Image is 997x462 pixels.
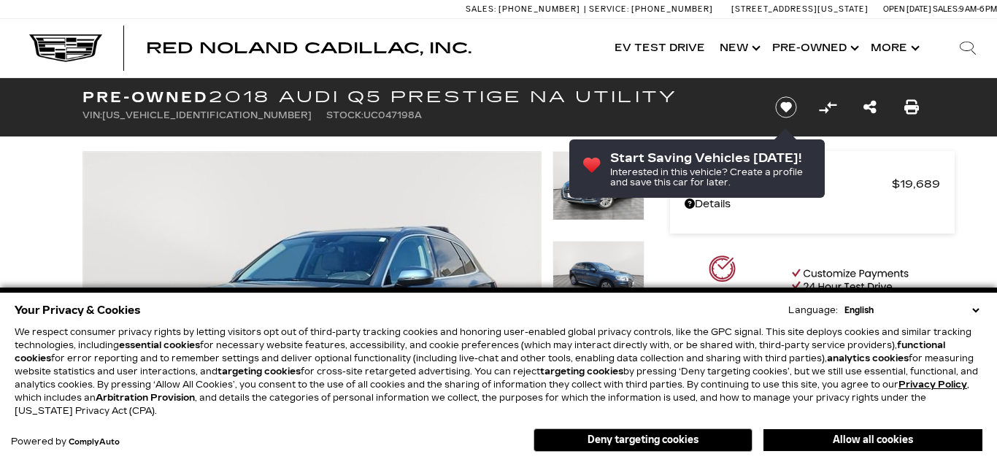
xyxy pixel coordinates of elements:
[363,110,422,120] span: UC047198A
[685,174,892,194] span: Red Noland Price
[82,88,209,106] strong: Pre-Owned
[102,110,312,120] span: [US_VEHICLE_IDENTIFICATION_NUMBER]
[827,353,909,363] strong: analytics cookies
[326,110,363,120] span: Stock:
[959,4,997,14] span: 9 AM-6 PM
[898,380,967,390] a: Privacy Policy
[82,89,750,105] h1: 2018 Audi Q5 Prestige NA Utility
[119,340,200,350] strong: essential cookies
[466,5,584,13] a: Sales: [PHONE_NUMBER]
[553,241,644,310] img: Used 2018 Blue Audi Prestige image 2
[534,428,752,452] button: Deny targeting cookies
[685,194,940,215] a: Details
[904,97,919,118] a: Print this Pre-Owned 2018 Audi Q5 Prestige NA Utility
[82,110,102,120] span: VIN:
[770,96,802,119] button: Save vehicle
[11,437,120,447] div: Powered by
[584,5,717,13] a: Service: [PHONE_NUMBER]
[892,174,940,194] span: $19,689
[841,304,982,317] select: Language Select
[863,19,924,77] button: More
[96,393,195,403] strong: Arbitration Provision
[29,34,102,62] img: Cadillac Dark Logo with Cadillac White Text
[146,39,471,57] span: Red Noland Cadillac, Inc.
[69,438,120,447] a: ComplyAuto
[883,4,931,14] span: Open [DATE]
[763,429,982,451] button: Allow all cookies
[685,174,940,194] a: Red Noland Price $19,689
[15,326,982,417] p: We respect consumer privacy rights by letting visitors opt out of third-party tracking cookies an...
[589,4,629,14] span: Service:
[607,19,712,77] a: EV Test Drive
[631,4,713,14] span: [PHONE_NUMBER]
[498,4,580,14] span: [PHONE_NUMBER]
[466,4,496,14] span: Sales:
[712,19,765,77] a: New
[146,41,471,55] a: Red Noland Cadillac, Inc.
[540,366,623,377] strong: targeting cookies
[553,151,644,220] img: Used 2018 Blue Audi Prestige image 1
[863,97,877,118] a: Share this Pre-Owned 2018 Audi Q5 Prestige NA Utility
[817,96,839,118] button: Compare Vehicle
[788,306,838,315] div: Language:
[218,366,301,377] strong: targeting cookies
[15,300,141,320] span: Your Privacy & Cookies
[731,4,869,14] a: [STREET_ADDRESS][US_STATE]
[933,4,959,14] span: Sales:
[765,19,863,77] a: Pre-Owned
